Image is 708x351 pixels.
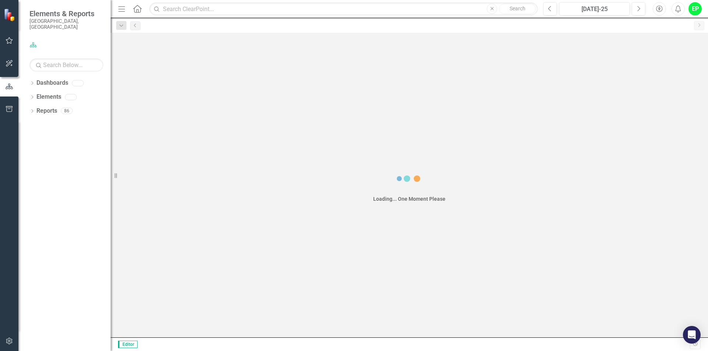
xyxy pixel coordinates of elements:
[29,9,103,18] span: Elements & Reports
[683,326,701,344] div: Open Intercom Messenger
[37,107,57,115] a: Reports
[29,59,103,71] input: Search Below...
[562,5,627,14] div: [DATE]-25
[559,2,630,15] button: [DATE]-25
[149,3,538,15] input: Search ClearPoint...
[29,18,103,30] small: [GEOGRAPHIC_DATA], [GEOGRAPHIC_DATA]
[499,4,536,14] button: Search
[688,2,702,15] button: EP
[37,93,61,101] a: Elements
[373,195,445,203] div: Loading... One Moment Please
[3,8,17,22] img: ClearPoint Strategy
[37,79,68,87] a: Dashboards
[118,341,138,348] span: Editor
[61,108,73,114] div: 86
[510,6,525,11] span: Search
